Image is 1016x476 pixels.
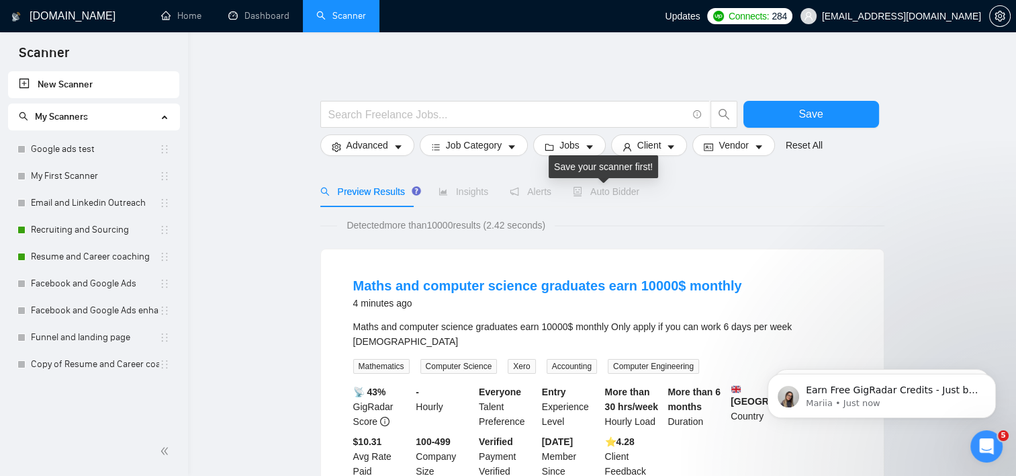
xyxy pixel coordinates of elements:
a: Funnel and landing page [31,324,159,351]
span: holder [159,305,170,316]
div: GigRadar Score [351,385,414,429]
a: homeHome [161,10,201,22]
b: ⭐️ 4.28 [605,436,635,447]
input: Search Freelance Jobs... [328,106,687,123]
button: barsJob Categorycaret-down [420,134,528,156]
span: Advanced [347,138,388,153]
div: Duration [665,385,728,429]
button: userClientcaret-down [611,134,688,156]
span: Mathematics [353,359,410,374]
span: Scanner [8,43,80,71]
span: notification [510,187,519,196]
b: 📡 43% [353,387,386,397]
button: settingAdvancedcaret-down [320,134,414,156]
span: holder [159,198,170,208]
a: Facebook and Google Ads [31,270,159,297]
iframe: Intercom notifications message [747,346,1016,440]
span: My Scanners [35,111,88,122]
span: search [19,112,28,121]
span: Job Category [446,138,502,153]
div: 4 minutes ago [353,295,742,311]
span: Computer Science [420,359,498,374]
span: idcard [704,142,713,152]
span: setting [990,11,1010,22]
span: caret-down [394,142,403,152]
span: setting [332,142,341,152]
span: Xero [508,359,535,374]
span: Jobs [559,138,580,153]
span: caret-down [666,142,676,152]
b: - [416,387,419,397]
button: setting [989,5,1011,27]
img: 🇬🇧 [731,385,741,394]
span: Connects: [729,9,769,24]
span: caret-down [754,142,764,152]
span: Client [637,138,661,153]
a: Google ads test [31,136,159,163]
button: folderJobscaret-down [533,134,606,156]
span: Computer Engineering [608,359,699,374]
li: Google ads test [8,136,179,163]
b: Entry [542,387,566,397]
li: Funnel and landing page [8,324,179,351]
b: More than 30 hrs/week [605,387,658,412]
li: New Scanner [8,71,179,98]
span: Insights [438,186,488,197]
span: Save [798,106,823,122]
li: Facebook and Google Ads [8,270,179,297]
img: upwork-logo.png [713,11,724,22]
b: More than 6 months [667,387,721,412]
a: Reset All [786,138,823,153]
li: My First Scanner [8,163,179,190]
span: bars [431,142,441,152]
span: My Scanners [19,111,88,122]
a: Copy of Resume and Career coaching [31,351,159,378]
a: New Scanner [19,71,169,98]
button: idcardVendorcaret-down [692,134,774,156]
a: dashboardDashboard [228,10,289,22]
span: info-circle [693,110,702,119]
span: Accounting [547,359,597,374]
div: Hourly Load [602,385,665,429]
li: Email and Linkedin Outreach [8,190,179,216]
div: Maths and computer science graduates earn 10000$ monthly Only apply if you can work 6 days per we... [353,319,851,349]
b: [GEOGRAPHIC_DATA] [731,385,831,407]
span: Vendor [719,138,748,153]
a: Resume and Career coaching [31,243,159,270]
a: Recruiting and Sourcing [31,216,159,243]
div: Talent Preference [476,385,539,429]
span: 5 [998,430,1009,441]
span: holder [159,278,170,289]
div: Save your scanner first! [549,155,658,178]
a: Maths and computer science graduates earn 10000$ monthly [353,278,742,293]
span: area-chart [438,187,448,196]
li: Recruiting and Sourcing [8,216,179,243]
li: Copy of Resume and Career coaching [8,351,179,378]
div: Experience Level [539,385,602,429]
span: Detected more than 10000 results (2.42 seconds) [337,218,555,233]
div: Hourly [413,385,476,429]
a: Email and Linkedin Outreach [31,190,159,216]
b: Verified [479,436,513,447]
span: double-left [160,444,173,458]
span: folder [545,142,554,152]
a: setting [989,11,1011,22]
span: holder [159,359,170,370]
b: 100-499 [416,436,450,447]
iframe: Intercom live chat [970,430,1003,463]
span: search [320,187,330,196]
span: holder [159,225,170,235]
li: Resume and Career coaching [8,243,179,270]
b: [DATE] [542,436,573,447]
span: holder [159,171,170,182]
span: Updates [665,11,700,22]
span: caret-down [507,142,516,152]
a: My First Scanner [31,163,159,190]
a: searchScanner [316,10,366,22]
span: 284 [772,9,786,24]
span: search [711,108,737,120]
span: robot [573,187,582,196]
